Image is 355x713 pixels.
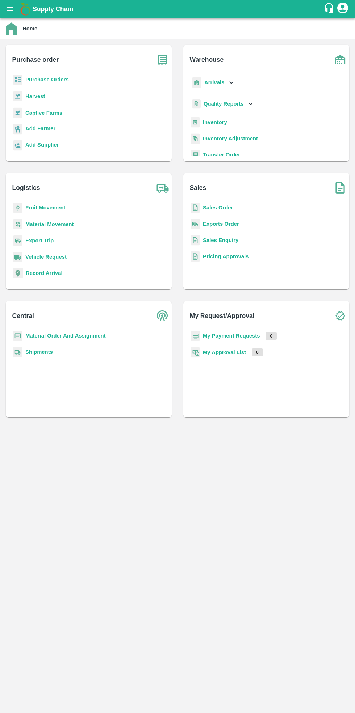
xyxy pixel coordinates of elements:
a: Inventory Adjustment [203,136,258,141]
b: Add Farmer [25,126,55,131]
img: shipments [13,347,22,357]
img: payment [191,331,200,341]
img: inventory [191,133,200,144]
a: My Approval List [203,349,246,355]
a: Fruit Movement [25,205,66,211]
img: sales [191,235,200,246]
a: Exports Order [203,221,239,227]
p: 0 [266,332,277,340]
img: approval [191,347,200,358]
a: Inventory [203,119,227,125]
img: recordArrival [13,268,23,278]
img: shipments [191,219,200,229]
a: Add Supplier [25,141,59,150]
img: vehicle [13,252,22,262]
img: supplier [13,140,22,151]
img: check [331,307,349,325]
img: soSales [331,179,349,197]
b: Quality Reports [204,101,244,107]
a: Sales Enquiry [203,237,238,243]
a: Shipments [25,349,53,355]
div: customer-support [323,3,336,16]
img: delivery [13,235,22,246]
img: centralMaterial [13,331,22,341]
b: Logistics [12,183,40,193]
div: Quality Reports [191,97,255,111]
div: Arrivals [191,75,235,91]
img: whArrival [192,77,201,88]
a: Purchase Orders [25,77,69,82]
img: harvest [13,91,22,102]
a: Sales Order [203,205,233,211]
a: Material Movement [25,221,74,227]
div: account of current user [336,1,349,17]
img: qualityReport [192,99,201,109]
button: open drawer [1,1,18,17]
img: sales [191,251,200,262]
img: truck [154,179,172,197]
img: purchase [154,51,172,69]
p: 0 [252,348,263,356]
b: Purchase order [12,55,59,65]
img: harvest [13,107,22,118]
img: whTransfer [191,150,200,160]
img: fruit [13,203,22,213]
img: material [13,219,22,230]
a: Material Order And Assignment [25,333,106,339]
b: Sales [190,183,206,193]
b: My Request/Approval [190,311,255,321]
img: home [6,22,17,35]
b: Arrivals [204,80,224,85]
a: Vehicle Request [25,254,67,260]
a: Export Trip [25,238,54,243]
a: Captive Farms [25,110,62,116]
img: whInventory [191,117,200,128]
a: Add Farmer [25,124,55,134]
img: farmer [13,124,22,135]
b: Warehouse [190,55,224,65]
b: Home [22,26,37,31]
a: My Payment Requests [203,333,260,339]
b: Supply Chain [33,5,73,13]
img: logo [18,2,33,16]
img: reciept [13,75,22,85]
a: Supply Chain [33,4,323,14]
img: central [154,307,172,325]
b: Central [12,311,34,321]
img: warehouse [331,51,349,69]
a: Record Arrival [26,270,63,276]
b: Add Supplier [25,142,59,148]
a: Transfer Order [203,152,240,158]
img: sales [191,203,200,213]
a: Pricing Approvals [203,254,248,259]
a: Harvest [25,93,45,99]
